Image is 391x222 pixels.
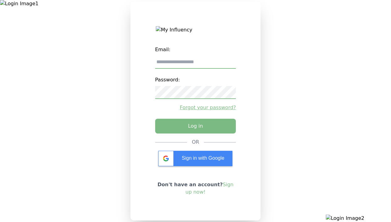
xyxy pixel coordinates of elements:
[155,119,236,134] button: Log in
[158,151,232,166] div: Sign in with Google
[326,215,391,222] img: Login Image2
[182,155,224,161] span: Sign in with Google
[155,181,236,196] p: Don't have an account?
[155,104,236,111] a: Forgot your password?
[156,26,235,34] img: My Influency
[192,138,199,146] div: OR
[155,74,236,86] label: Password:
[155,43,236,56] label: Email:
